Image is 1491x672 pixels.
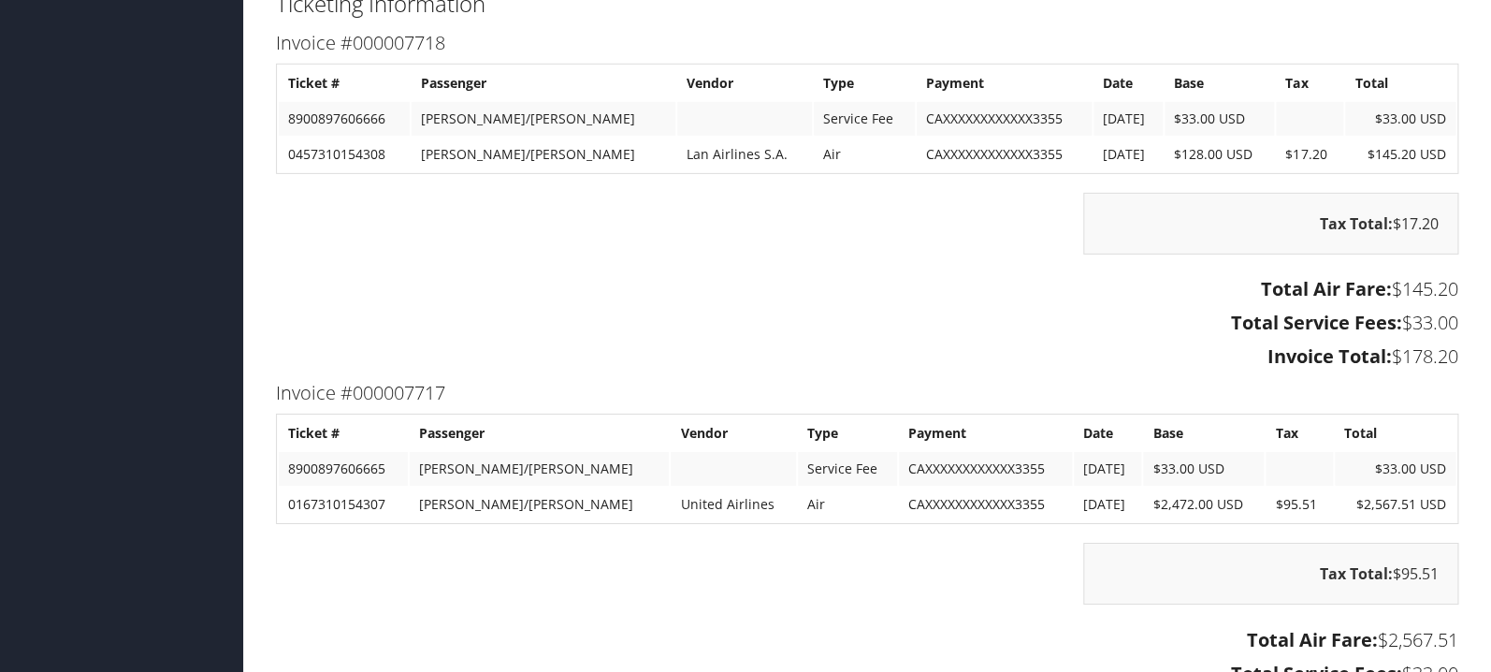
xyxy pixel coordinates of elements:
div: $17.20 [1083,193,1458,255]
th: Tax [1266,416,1332,450]
td: $33.00 USD [1335,452,1455,486]
th: Payment [899,416,1072,450]
div: $95.51 [1083,543,1458,605]
th: Tax [1276,66,1343,100]
td: Air [798,488,897,521]
td: [PERSON_NAME]/[PERSON_NAME] [412,102,674,136]
td: 8900897606666 [279,102,410,136]
h3: Invoice #000007717 [276,380,1458,406]
td: 8900897606665 [279,452,408,486]
td: CAXXXXXXXXXXXX3355 [917,102,1093,136]
td: [PERSON_NAME]/[PERSON_NAME] [410,452,669,486]
td: [PERSON_NAME]/[PERSON_NAME] [412,138,674,171]
th: Total [1335,416,1455,450]
td: $33.00 USD [1165,102,1275,136]
strong: Invoice Total: [1267,343,1392,369]
th: Ticket # [279,66,410,100]
td: United Airlines [671,488,796,521]
td: $145.20 USD [1345,138,1455,171]
strong: Total Air Fare: [1247,627,1378,652]
td: 0167310154307 [279,488,408,521]
td: [DATE] [1093,138,1162,171]
th: Passenger [410,416,669,450]
td: Air [814,138,914,171]
td: CAXXXXXXXXXXXX3355 [917,138,1093,171]
td: $2,472.00 USD [1143,488,1264,521]
th: Date [1074,416,1141,450]
th: Type [814,66,914,100]
th: Vendor [677,66,813,100]
td: [DATE] [1093,102,1162,136]
td: $33.00 USD [1143,452,1264,486]
td: [DATE] [1074,452,1141,486]
strong: Total Service Fees: [1231,310,1402,335]
h3: Invoice #000007718 [276,30,1458,56]
th: Date [1093,66,1162,100]
strong: Tax Total: [1320,563,1393,584]
td: [PERSON_NAME]/[PERSON_NAME] [410,488,669,521]
td: Lan Airlines S.A. [677,138,813,171]
th: Passenger [412,66,674,100]
td: $17.20 [1276,138,1343,171]
td: 0457310154308 [279,138,410,171]
th: Type [798,416,897,450]
th: Base [1165,66,1275,100]
td: CAXXXXXXXXXXXX3355 [899,452,1072,486]
th: Ticket # [279,416,408,450]
td: $2,567.51 USD [1335,488,1455,521]
strong: Total Air Fare: [1261,276,1392,301]
th: Payment [917,66,1093,100]
h3: $2,567.51 [276,627,1458,653]
strong: Tax Total: [1320,213,1393,234]
td: [DATE] [1074,488,1141,521]
h3: $178.20 [276,343,1458,370]
td: Service Fee [814,102,914,136]
h3: $145.20 [276,276,1458,302]
td: CAXXXXXXXXXXXX3355 [899,488,1072,521]
td: $33.00 USD [1345,102,1455,136]
td: $95.51 [1266,488,1332,521]
th: Total [1345,66,1455,100]
th: Base [1143,416,1264,450]
h3: $33.00 [276,310,1458,336]
th: Vendor [671,416,796,450]
td: Service Fee [798,452,897,486]
td: $128.00 USD [1165,138,1275,171]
